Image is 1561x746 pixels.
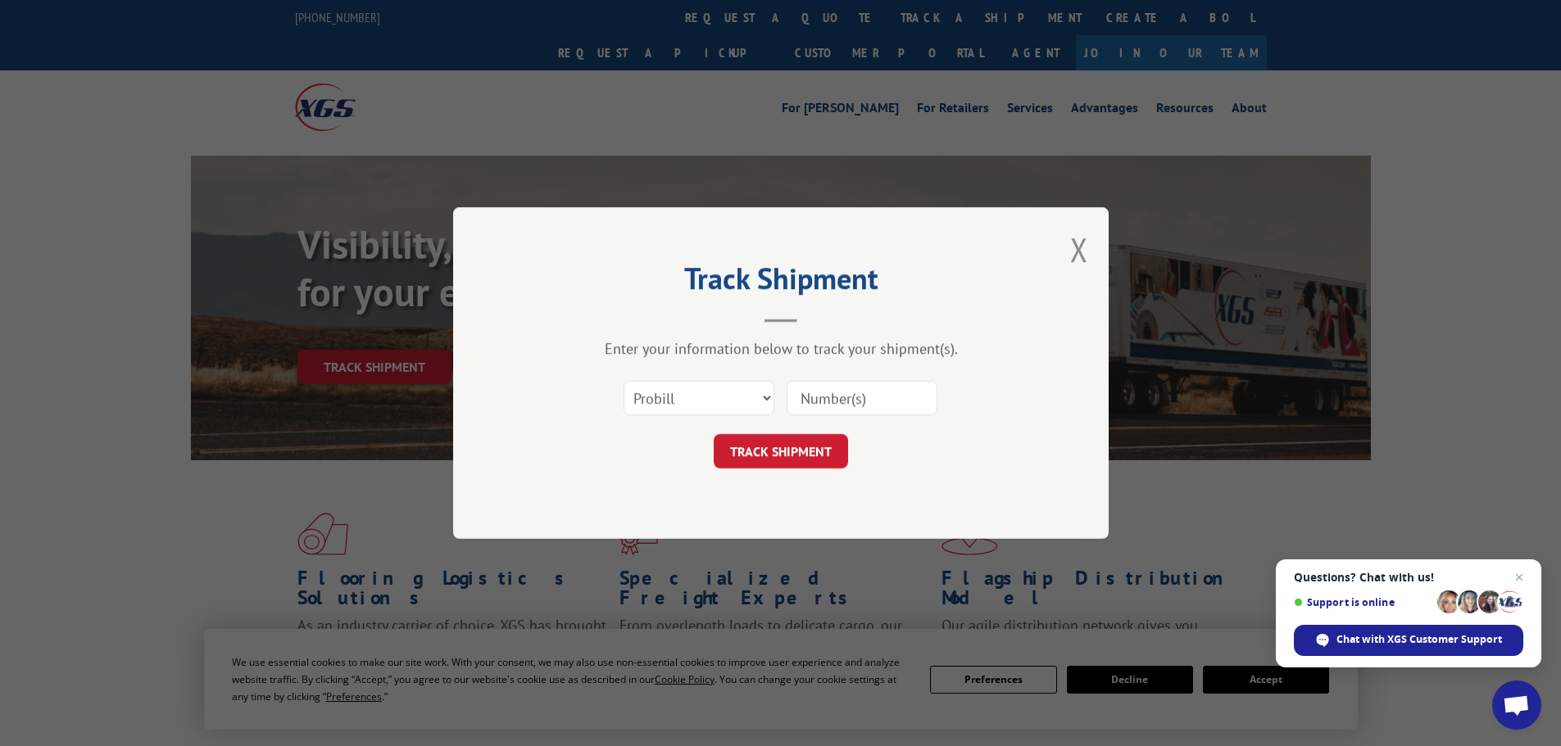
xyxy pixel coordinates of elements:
[714,434,848,468] button: TRACK SHIPMENT
[1294,596,1432,608] span: Support is online
[535,339,1027,358] div: Enter your information below to track your shipment(s).
[1492,680,1541,730] div: Open chat
[535,267,1027,298] h2: Track Shipment
[787,381,937,415] input: Number(s)
[1294,571,1523,584] span: Questions? Chat with us!
[1294,625,1523,656] div: Chat with XGS Customer Support
[1070,228,1088,271] button: Close modal
[1336,632,1502,647] span: Chat with XGS Customer Support
[1509,567,1529,587] span: Close chat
